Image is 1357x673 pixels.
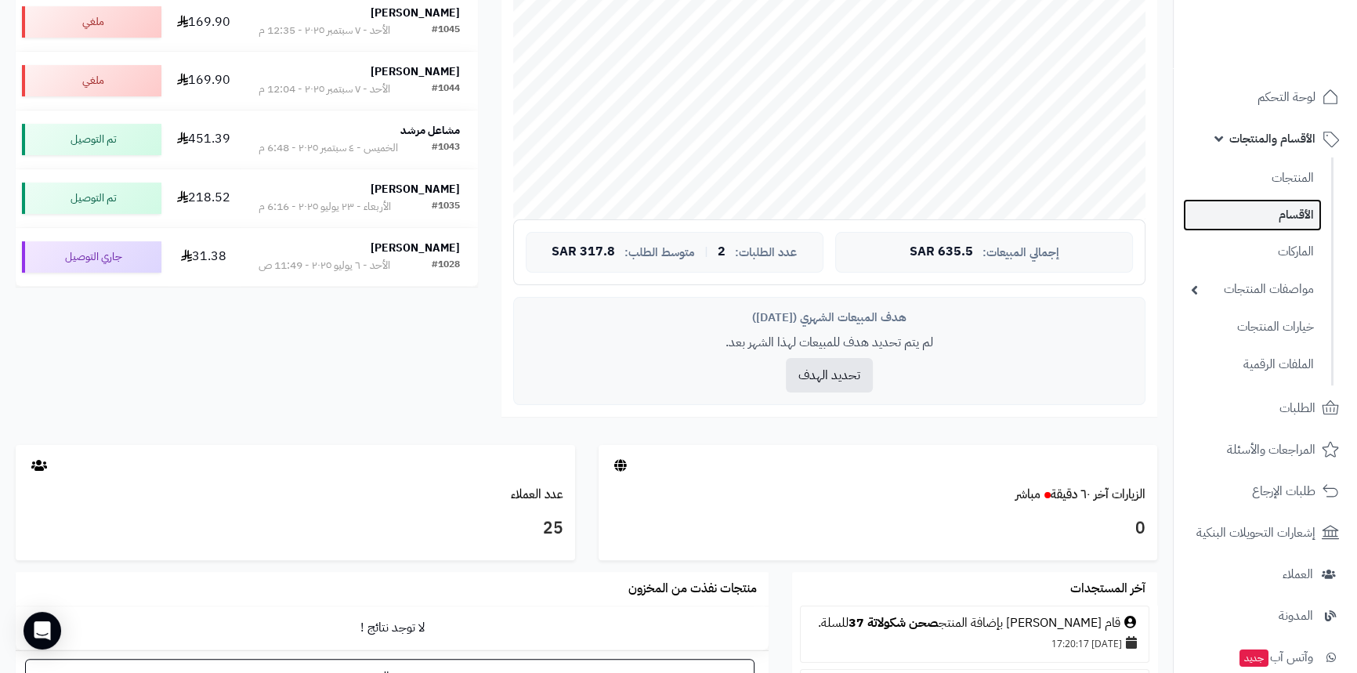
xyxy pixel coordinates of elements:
h3: منتجات نفذت من المخزون [628,582,757,596]
span: إجمالي المبيعات: [982,246,1058,259]
span: 2 [718,245,726,259]
span: وآتس آب [1238,646,1313,668]
span: طلبات الإرجاع [1252,480,1315,502]
span: المدونة [1279,605,1313,627]
td: 451.39 [168,110,241,168]
a: عدد العملاء [511,485,563,504]
td: 31.38 [168,228,241,286]
span: 317.8 SAR [552,245,615,259]
span: 635.5 SAR [909,245,972,259]
h3: 25 [27,516,563,542]
td: 169.90 [168,52,241,110]
button: تحديد الهدف [786,358,873,393]
h3: آخر المستجدات [1070,582,1145,596]
span: جديد [1239,649,1268,667]
div: الخميس - ٤ سبتمبر ٢٠٢٥ - 6:48 م [259,140,398,156]
div: #1028 [432,258,460,273]
span: لوحة التحكم [1257,86,1315,108]
div: جاري التوصيل [22,241,161,273]
a: الطلبات [1183,389,1348,427]
a: خيارات المنتجات [1183,310,1322,344]
div: #1045 [432,23,460,38]
strong: [PERSON_NAME] [371,5,460,21]
small: مباشر [1015,485,1040,504]
a: الأقسام [1183,199,1322,231]
strong: مشاعل مرشد [400,122,460,139]
div: [DATE] 17:20:17 [809,632,1141,654]
div: الأحد - ٧ سبتمبر ٢٠٢٥ - 12:35 م [259,23,390,38]
a: الملفات الرقمية [1183,348,1322,382]
div: ملغي [22,6,161,38]
div: الأحد - ٦ يوليو ٢٠٢٥ - 11:49 ص [259,258,390,273]
span: العملاء [1283,563,1313,585]
a: إشعارات التحويلات البنكية [1183,514,1348,552]
a: لوحة التحكم [1183,78,1348,116]
div: #1044 [432,81,460,97]
div: ملغي [22,65,161,96]
div: #1035 [432,199,460,215]
span: عدد الطلبات: [735,246,797,259]
div: قام [PERSON_NAME] بإضافة المنتج للسلة. [809,614,1141,632]
span: | [704,246,708,258]
strong: [PERSON_NAME] [371,63,460,80]
img: logo-2.png [1250,39,1342,72]
td: 218.52 [168,169,241,227]
div: تم التوصيل [22,183,161,214]
span: الأقسام والمنتجات [1229,128,1315,150]
div: هدف المبيعات الشهري ([DATE]) [526,309,1133,326]
a: المدونة [1183,597,1348,635]
span: إشعارات التحويلات البنكية [1196,522,1315,544]
span: المراجعات والأسئلة [1227,439,1315,461]
div: الأحد - ٧ سبتمبر ٢٠٢٥ - 12:04 م [259,81,390,97]
a: المنتجات [1183,161,1322,195]
div: Open Intercom Messenger [24,612,61,649]
a: طلبات الإرجاع [1183,472,1348,510]
a: العملاء [1183,555,1348,593]
strong: [PERSON_NAME] [371,240,460,256]
a: المراجعات والأسئلة [1183,431,1348,469]
span: الطلبات [1279,397,1315,419]
td: لا توجد نتائج ! [16,606,769,649]
div: #1043 [432,140,460,156]
a: صحن شكولاتة 37 [849,613,939,632]
div: تم التوصيل [22,124,161,155]
a: مواصفات المنتجات [1183,273,1322,306]
span: متوسط الطلب: [624,246,695,259]
h3: 0 [610,516,1146,542]
div: الأربعاء - ٢٣ يوليو ٢٠٢٥ - 6:16 م [259,199,391,215]
strong: [PERSON_NAME] [371,181,460,197]
p: لم يتم تحديد هدف للمبيعات لهذا الشهر بعد. [526,334,1133,352]
a: الماركات [1183,235,1322,269]
a: الزيارات آخر ٦٠ دقيقةمباشر [1015,485,1145,504]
